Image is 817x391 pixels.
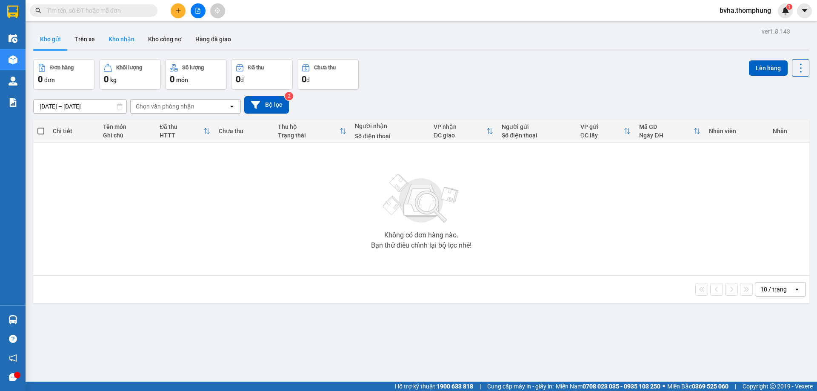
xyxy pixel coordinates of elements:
input: Tìm tên, số ĐT hoặc mã đơn [47,6,147,15]
div: Tên món [103,123,151,130]
span: đ [240,77,244,83]
span: đơn [44,77,55,83]
svg: open [794,286,800,293]
span: Miền Nam [556,382,660,391]
button: Đã thu0đ [231,59,293,90]
button: Khối lượng0kg [99,59,161,90]
button: Đơn hàng0đơn [33,59,95,90]
div: Chọn văn phòng nhận [136,102,194,111]
span: đ [306,77,310,83]
input: Select a date range. [34,100,126,113]
div: Người gửi [502,123,572,130]
span: copyright [770,383,776,389]
button: Kho nhận [102,29,141,49]
strong: 0708 023 035 - 0935 103 250 [583,383,660,390]
th: Toggle SortBy [576,120,635,143]
div: Chưa thu [219,128,269,134]
span: 0 [170,74,174,84]
button: Lên hàng [749,60,788,76]
button: plus [171,3,186,18]
div: Không có đơn hàng nào. [384,232,458,239]
sup: 2 [285,92,293,100]
div: Đã thu [160,123,203,130]
button: file-add [191,3,206,18]
img: svg+xml;base64,PHN2ZyBjbGFzcz0ibGlzdC1wbHVnX19zdmciIHhtbG5zPSJodHRwOi8vd3d3LnczLm9yZy8yMDAwL3N2Zy... [379,169,464,228]
div: VP nhận [434,123,486,130]
img: warehouse-icon [9,315,17,324]
sup: 1 [786,4,792,10]
button: Chưa thu0đ [297,59,359,90]
th: Toggle SortBy [155,120,214,143]
button: Hàng đã giao [189,29,238,49]
strong: 1900 633 818 [437,383,473,390]
svg: open [229,103,235,110]
span: món [176,77,188,83]
span: 0 [38,74,43,84]
span: ⚪️ [663,385,665,388]
strong: 0369 525 060 [692,383,728,390]
div: Bạn thử điều chỉnh lại bộ lọc nhé! [371,242,471,249]
div: Đã thu [248,65,264,71]
span: message [9,373,17,381]
span: search [35,8,41,14]
span: file-add [195,8,201,14]
button: Kho gửi [33,29,68,49]
div: Số lượng [182,65,204,71]
th: Toggle SortBy [274,120,351,143]
div: Thu hộ [278,123,340,130]
span: Cung cấp máy in - giấy in: [487,382,554,391]
button: Số lượng0món [165,59,227,90]
div: 10 / trang [760,285,787,294]
img: logo-vxr [7,6,18,18]
div: Chưa thu [314,65,336,71]
th: Toggle SortBy [429,120,497,143]
div: HTTT [160,132,203,139]
span: | [735,382,736,391]
button: Trên xe [68,29,102,49]
img: warehouse-icon [9,77,17,86]
div: Nhãn [773,128,805,134]
div: Ngày ĐH [639,132,694,139]
span: 1 [788,4,791,10]
span: Miền Bắc [667,382,728,391]
span: question-circle [9,335,17,343]
div: Số điện thoại [502,132,572,139]
img: warehouse-icon [9,34,17,43]
span: notification [9,354,17,362]
span: aim [214,8,220,14]
img: solution-icon [9,98,17,107]
button: Bộ lọc [244,96,289,114]
img: warehouse-icon [9,55,17,64]
div: Trạng thái [278,132,340,139]
div: ver 1.8.143 [762,27,790,36]
button: caret-down [797,3,812,18]
span: caret-down [801,7,808,14]
div: Mã GD [639,123,694,130]
div: Người nhận [355,123,425,129]
div: ĐC lấy [580,132,624,139]
span: Hỗ trợ kỹ thuật: [395,382,473,391]
div: Nhân viên [709,128,764,134]
div: VP gửi [580,123,624,130]
div: Ghi chú [103,132,151,139]
button: Kho công nợ [141,29,189,49]
div: Chi tiết [53,128,94,134]
span: 0 [104,74,109,84]
th: Toggle SortBy [635,120,705,143]
div: Đơn hàng [50,65,74,71]
img: icon-new-feature [782,7,789,14]
div: Số điện thoại [355,133,425,140]
div: ĐC giao [434,132,486,139]
div: Khối lượng [116,65,142,71]
span: plus [175,8,181,14]
span: bvha.thomphung [713,5,778,16]
span: kg [110,77,117,83]
span: 0 [236,74,240,84]
button: aim [210,3,225,18]
span: | [480,382,481,391]
span: 0 [302,74,306,84]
